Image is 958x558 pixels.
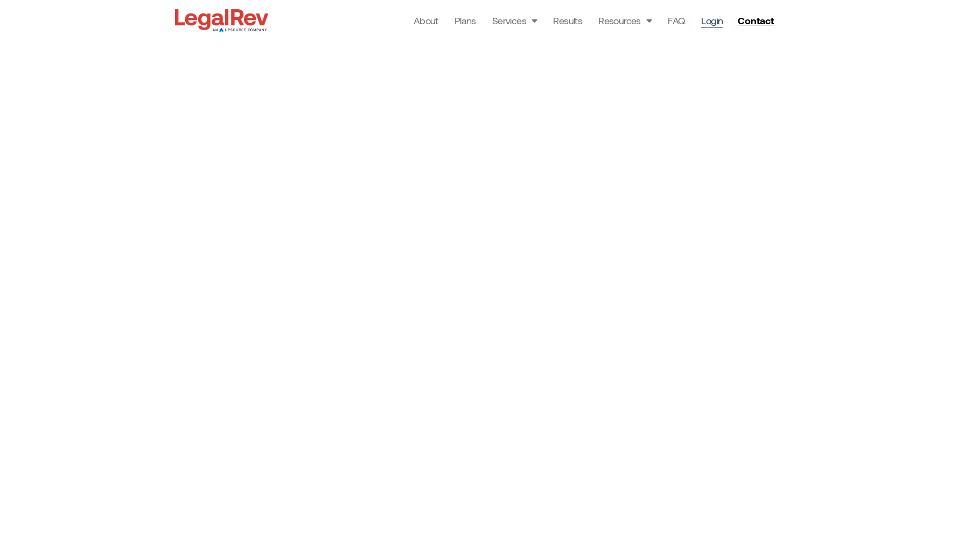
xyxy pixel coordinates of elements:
[738,16,774,25] span: Contact
[492,13,537,28] a: Services
[414,13,723,28] nav: Menu
[733,12,781,29] a: Contact
[454,13,476,28] a: Plans
[553,13,582,28] a: Results
[598,13,652,28] a: Resources
[701,13,723,28] a: Login
[414,13,438,28] a: About
[668,13,685,28] a: FAQ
